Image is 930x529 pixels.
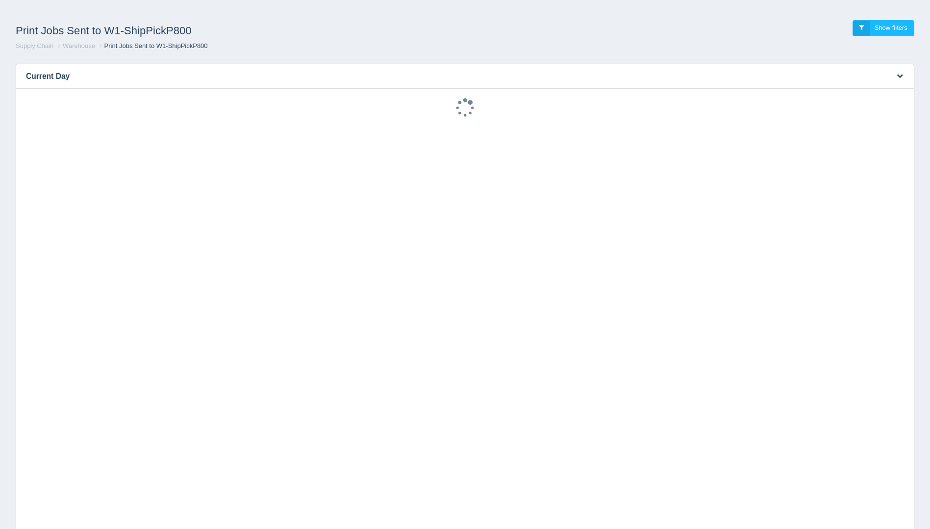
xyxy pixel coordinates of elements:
[16,42,53,49] a: Supply Chain
[63,42,95,49] a: Warehouse
[16,64,884,89] h3: Current Day
[853,20,914,36] a: Show filters
[875,24,907,31] span: Show filters
[97,42,208,51] li: Print Jobs Sent to W1-ShipPickP800
[16,20,465,42] h1: Print Jobs Sent to W1-ShipPickP800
